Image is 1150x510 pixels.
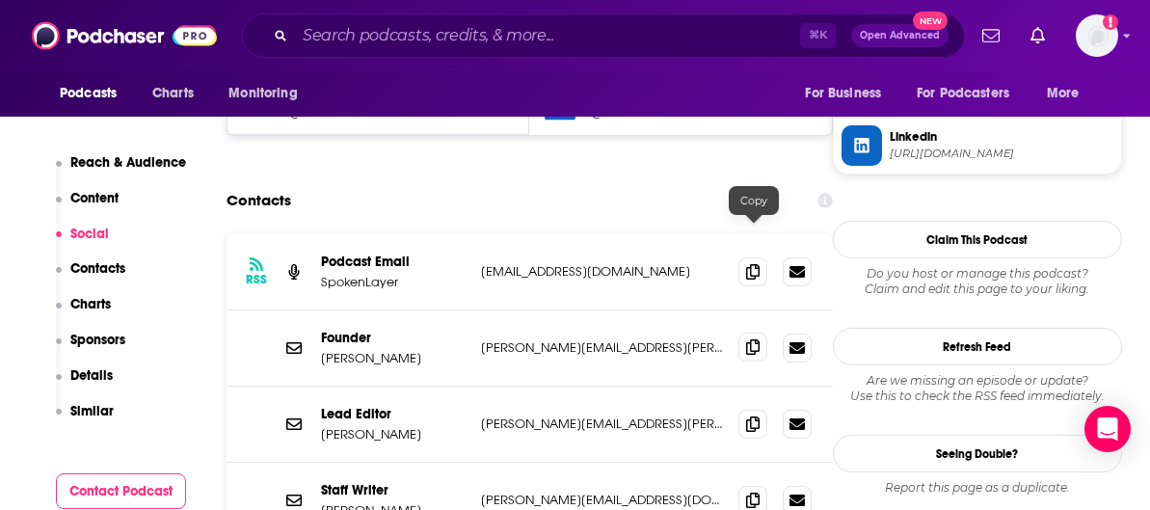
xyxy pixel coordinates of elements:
div: Claim and edit this page to your liking. [833,266,1122,297]
p: Details [70,367,113,384]
input: Search podcasts, credits, & more... [295,20,800,51]
p: [PERSON_NAME][EMAIL_ADDRESS][PERSON_NAME][DOMAIN_NAME] [481,339,723,356]
div: Report this page as a duplicate. [833,480,1122,496]
a: Linkedin[URL][DOMAIN_NAME] [842,125,1113,166]
button: Claim This Podcast [833,221,1122,258]
span: Logged in as KTMSseat4 [1076,14,1118,57]
button: Content [56,190,120,226]
h2: Contacts [227,182,291,219]
p: Contacts [70,260,125,277]
div: Copy [729,186,779,215]
button: Sponsors [56,332,126,367]
span: New [913,12,948,30]
p: Reach & Audience [70,154,186,171]
p: Staff Writer [321,482,466,498]
button: Charts [56,296,112,332]
p: [EMAIL_ADDRESS][DOMAIN_NAME] [481,263,723,280]
span: Charts [152,80,194,107]
span: Podcasts [60,80,117,107]
p: Social [70,226,109,242]
div: Open Intercom Messenger [1084,406,1131,452]
span: ⌘ K [800,23,836,48]
p: Content [70,190,119,206]
button: Contact Podcast [56,473,187,509]
button: Reach & Audience [56,154,187,190]
button: Contacts [56,260,126,296]
h3: RSS [246,272,267,287]
button: open menu [46,75,142,112]
a: Charts [140,75,205,112]
p: [PERSON_NAME][EMAIL_ADDRESS][PERSON_NAME][DOMAIN_NAME] [481,416,723,432]
button: open menu [791,75,905,112]
img: User Profile [1076,14,1118,57]
p: Founder [321,330,466,346]
button: Details [56,367,114,403]
span: Linkedin [890,128,1113,146]
p: [PERSON_NAME][EMAIL_ADDRESS][DOMAIN_NAME] [481,492,723,508]
p: Podcast Email [321,254,466,270]
a: Show notifications dropdown [1023,19,1053,52]
p: Lead Editor [321,406,466,422]
p: [PERSON_NAME] [321,426,466,443]
span: For Podcasters [917,80,1009,107]
span: Do you host or manage this podcast? [833,266,1122,282]
p: SpokenLayer [321,274,466,290]
button: Refresh Feed [833,328,1122,365]
div: Are we missing an episode or update? Use this to check the RSS feed immediately. [833,373,1122,404]
button: open menu [215,75,322,112]
p: Charts [70,296,111,312]
img: Podchaser - Follow, Share and Rate Podcasts [32,17,217,54]
button: Open AdvancedNew [851,24,949,47]
span: For Business [805,80,881,107]
span: More [1047,80,1080,107]
button: Similar [56,403,115,439]
button: open menu [1033,75,1104,112]
div: Search podcasts, credits, & more... [242,13,965,58]
p: Similar [70,403,114,419]
svg: Add a profile image [1103,14,1118,30]
button: Social [56,226,110,261]
a: Show notifications dropdown [975,19,1007,52]
span: Monitoring [228,80,297,107]
a: Seeing Double? [833,435,1122,472]
button: Show profile menu [1076,14,1118,57]
p: [PERSON_NAME] [321,350,466,366]
p: Sponsors [70,332,125,348]
button: open menu [904,75,1037,112]
span: Open Advanced [860,31,940,40]
span: https://www.linkedin.com/company/techcrunch [890,147,1113,161]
